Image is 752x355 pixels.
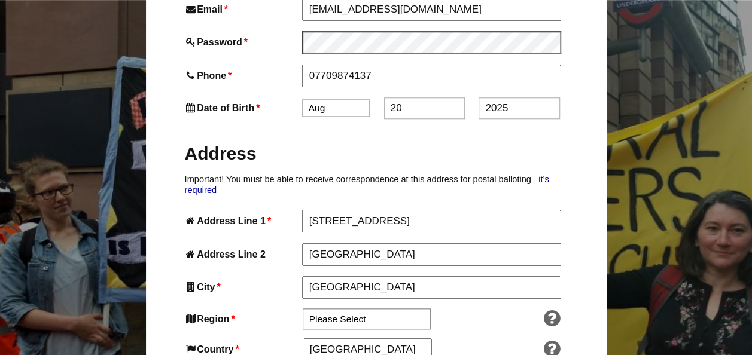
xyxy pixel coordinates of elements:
[185,175,549,195] a: it’s required
[185,246,300,262] label: Address Line 2
[185,213,300,229] label: Address Line 1
[185,174,568,196] p: Important! You must be able to receive correspondence at this address for postal balloting –
[185,1,300,17] label: Email
[185,311,300,327] label: Region
[185,279,300,295] label: City
[185,142,568,165] h2: Address
[185,100,300,116] label: Date of Birth
[185,34,300,50] label: Password
[185,68,300,84] label: Phone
